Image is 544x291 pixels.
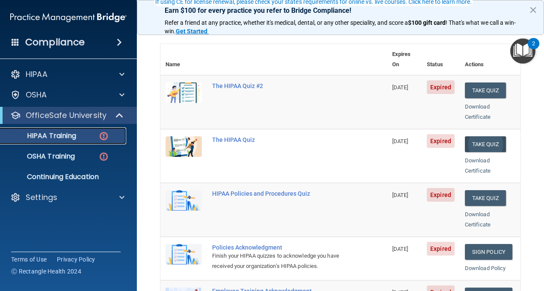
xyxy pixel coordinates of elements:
div: The HIPAA Quiz #2 [212,82,344,89]
button: Take Quiz [465,82,506,98]
strong: $100 gift card [408,19,446,26]
a: Get Started [176,28,209,35]
h4: Compliance [25,36,85,48]
th: Status [422,44,460,75]
th: Actions [460,44,520,75]
a: Download Certificate [465,103,491,120]
div: 2 [532,44,535,55]
p: HIPAA Training [6,132,76,140]
span: Refer a friend at any practice, whether it's medical, dental, or any other speciality, and score a [165,19,408,26]
p: HIPAA [26,69,47,79]
strong: Get Started [176,28,207,35]
span: [DATE] [392,246,408,252]
p: OfficeSafe University [26,110,106,121]
span: Ⓒ Rectangle Health 2024 [11,267,81,276]
img: danger-circle.6113f641.png [98,131,109,141]
a: OfficeSafe University [10,110,124,121]
a: Terms of Use [11,255,47,264]
img: danger-circle.6113f641.png [98,151,109,162]
a: HIPAA [10,69,124,79]
th: Expires On [387,44,422,75]
a: Sign Policy [465,244,512,260]
p: OSHA Training [6,152,75,161]
p: OSHA [26,90,47,100]
span: Expired [427,188,455,202]
button: Close [529,3,537,17]
a: OSHA [10,90,124,100]
span: [DATE] [392,138,408,144]
th: Name [160,44,207,75]
span: ! That's what we call a win-win. [165,19,516,35]
span: [DATE] [392,84,408,91]
a: Download Certificate [465,157,491,174]
img: PMB logo [10,9,127,26]
span: Expired [427,80,455,94]
div: HIPAA Policies and Procedures Quiz [212,190,344,197]
a: Privacy Policy [57,255,95,264]
button: Take Quiz [465,190,506,206]
p: Continuing Education [6,173,122,181]
p: Earn $100 for every practice you refer to Bridge Compliance! [165,6,516,15]
p: Settings [26,192,57,203]
div: Finish your HIPAA quizzes to acknowledge you have received your organization’s HIPAA policies. [212,251,344,271]
span: Expired [427,134,455,148]
span: [DATE] [392,192,408,198]
button: Take Quiz [465,136,506,152]
span: Expired [427,242,455,256]
a: Download Policy [465,265,506,271]
a: Settings [10,192,124,203]
button: Open Resource Center, 2 new notifications [510,38,535,64]
a: Download Certificate [465,211,491,228]
div: Policies Acknowledgment [212,244,344,251]
div: The HIPAA Quiz [212,136,344,143]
